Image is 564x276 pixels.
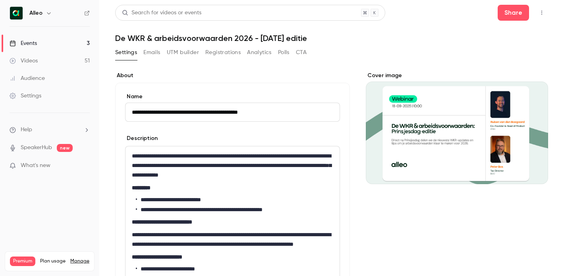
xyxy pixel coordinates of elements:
span: Help [21,126,32,134]
button: UTM builder [167,46,199,59]
div: Settings [10,92,41,100]
button: Registrations [205,46,241,59]
span: Premium [10,257,35,266]
img: Alleo [10,7,23,19]
span: What's new [21,161,50,170]
a: Manage [70,258,89,264]
a: SpeakerHub [21,144,52,152]
div: Events [10,39,37,47]
section: Cover image [366,72,548,184]
button: Settings [115,46,137,59]
label: Name [125,93,340,101]
label: Description [125,134,158,142]
label: About [115,72,350,80]
button: Share [498,5,529,21]
button: Emails [143,46,160,59]
h6: Alleo [29,9,42,17]
button: Analytics [247,46,272,59]
button: Polls [278,46,290,59]
h1: De WKR & arbeidsvoorwaarden 2026 - [DATE] editie [115,33,548,43]
div: Audience [10,74,45,82]
button: CTA [296,46,307,59]
span: new [57,144,73,152]
div: Videos [10,57,38,65]
div: Search for videos or events [122,9,201,17]
label: Cover image [366,72,548,80]
span: Plan usage [40,258,66,264]
li: help-dropdown-opener [10,126,90,134]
